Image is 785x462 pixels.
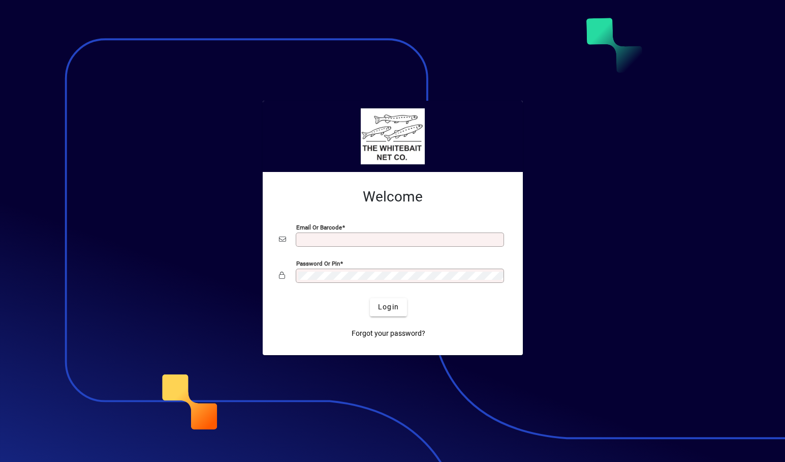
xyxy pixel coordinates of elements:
mat-label: Email or Barcode [296,223,342,230]
button: Login [370,298,407,316]
a: Forgot your password? [348,325,429,343]
mat-label: Password or Pin [296,259,340,267]
h2: Welcome [279,188,507,206]
span: Forgot your password? [352,328,425,339]
span: Login [378,302,399,312]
